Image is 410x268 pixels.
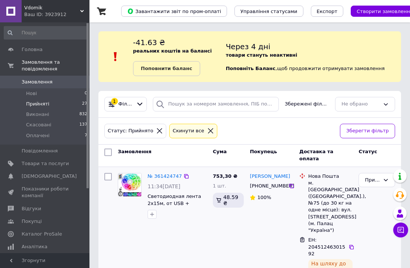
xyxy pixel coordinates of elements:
[365,176,380,184] div: Прийнято
[311,6,344,17] button: Експорт
[22,173,77,180] span: [DEMOGRAPHIC_DATA]
[22,160,69,167] span: Товари та послуги
[226,37,401,76] div: , щоб продовжити отримувати замовлення
[24,4,80,11] span: Vdomik
[22,79,53,85] span: Замовлення
[341,100,380,108] div: Не обрано
[133,61,200,76] a: Поповнити баланс
[340,124,395,138] button: Зберегти фільтр
[22,186,69,199] span: Показники роботи компанії
[22,148,58,154] span: Повідомлення
[26,101,49,107] span: Прийняті
[240,9,297,14] span: Управління статусами
[148,173,182,179] a: № 361424747
[285,101,329,108] span: Збережені фільтри:
[308,180,353,234] div: м. [GEOGRAPHIC_DATA] ([GEOGRAPHIC_DATA].), №75 (до 30 кг на одне місце): вул. [STREET_ADDRESS] (м...
[213,183,226,189] span: 1 шт.
[299,149,333,161] span: Доставка та оплата
[226,42,271,51] span: Через 4 дні
[119,101,133,108] span: Фільтри
[213,173,237,179] span: 753,30 ₴
[79,122,87,128] span: 137
[257,195,271,200] span: 100%
[106,127,155,135] div: Статус: Прийнято
[22,46,42,53] span: Головна
[213,193,244,208] div: 48.59 ₴
[85,132,87,139] span: 7
[118,173,141,196] img: Фото товару
[317,9,338,14] span: Експорт
[153,97,279,111] input: Пошук за номером замовлення, ПІБ покупця, номером телефону, Email, номером накладної
[359,149,377,154] span: Статус
[26,132,50,139] span: Оплачені
[148,183,180,189] span: 11:34[DATE]
[127,8,221,15] span: Завантажити звіт по пром-оплаті
[148,193,204,234] a: Светодиодная лента 2х15м, от USB + пульт, Bluetooth, 5050 RGB / Лед лента с блютуз / Умная LED ле...
[82,101,87,107] span: 27
[133,38,165,47] span: -41.63 ₴
[248,181,288,191] div: [PHONE_NUMBER]
[133,48,212,54] b: реальних коштів на балансі
[308,173,353,180] div: Нова Пошта
[346,127,389,135] span: Зберегти фільтр
[26,122,51,128] span: Скасовані
[24,11,89,18] div: Ваш ID: 3923912
[121,6,227,17] button: Завантажити звіт по пром-оплаті
[22,243,47,250] span: Аналітика
[250,173,290,180] a: [PERSON_NAME]
[118,149,151,154] span: Замовлення
[22,231,62,237] span: Каталог ProSale
[26,90,37,97] span: Нові
[141,66,192,71] b: Поповнити баланс
[250,149,277,154] span: Покупець
[393,223,408,237] button: Чат з покупцем
[226,66,275,71] b: Поповніть Баланс
[171,127,206,135] div: Cкинути все
[4,26,88,40] input: Пошук
[213,149,227,154] span: Cума
[26,111,49,118] span: Виконані
[118,173,142,197] a: Фото товару
[79,111,87,118] span: 832
[22,218,42,225] span: Покупці
[22,59,89,72] span: Замовлення та повідомлення
[111,98,118,105] div: 1
[22,205,41,212] span: Відгуки
[85,90,87,97] span: 0
[110,51,121,62] img: :exclamation:
[226,52,297,58] b: товари стануть неактивні
[308,237,345,256] span: ЕН: 20451246301592
[234,6,303,17] button: Управління статусами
